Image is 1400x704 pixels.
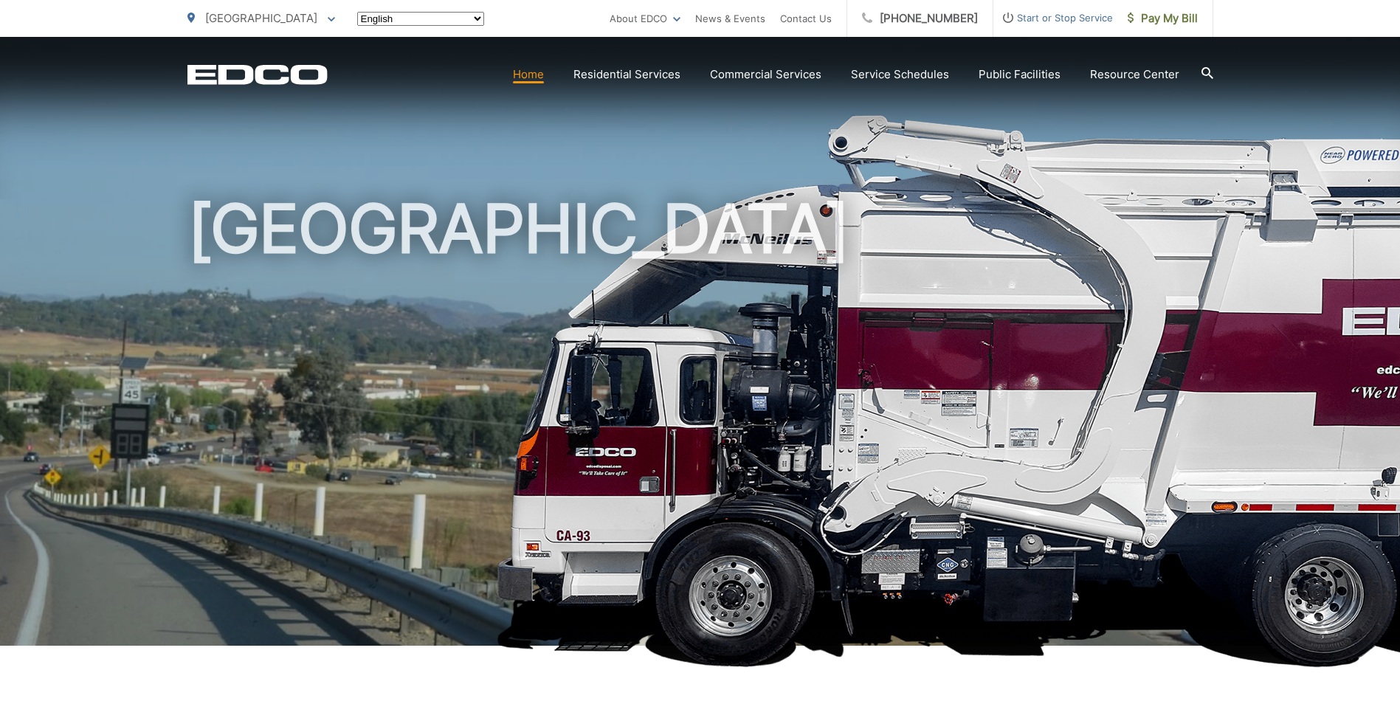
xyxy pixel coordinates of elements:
a: Contact Us [780,10,832,27]
a: About EDCO [610,10,680,27]
span: [GEOGRAPHIC_DATA] [205,11,317,25]
a: Resource Center [1090,66,1179,83]
a: EDCD logo. Return to the homepage. [187,64,328,85]
a: Public Facilities [979,66,1061,83]
a: Residential Services [573,66,680,83]
span: Pay My Bill [1128,10,1198,27]
h1: [GEOGRAPHIC_DATA] [187,192,1213,659]
a: Home [513,66,544,83]
a: Commercial Services [710,66,821,83]
a: Service Schedules [851,66,949,83]
a: News & Events [695,10,765,27]
select: Select a language [357,12,484,26]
